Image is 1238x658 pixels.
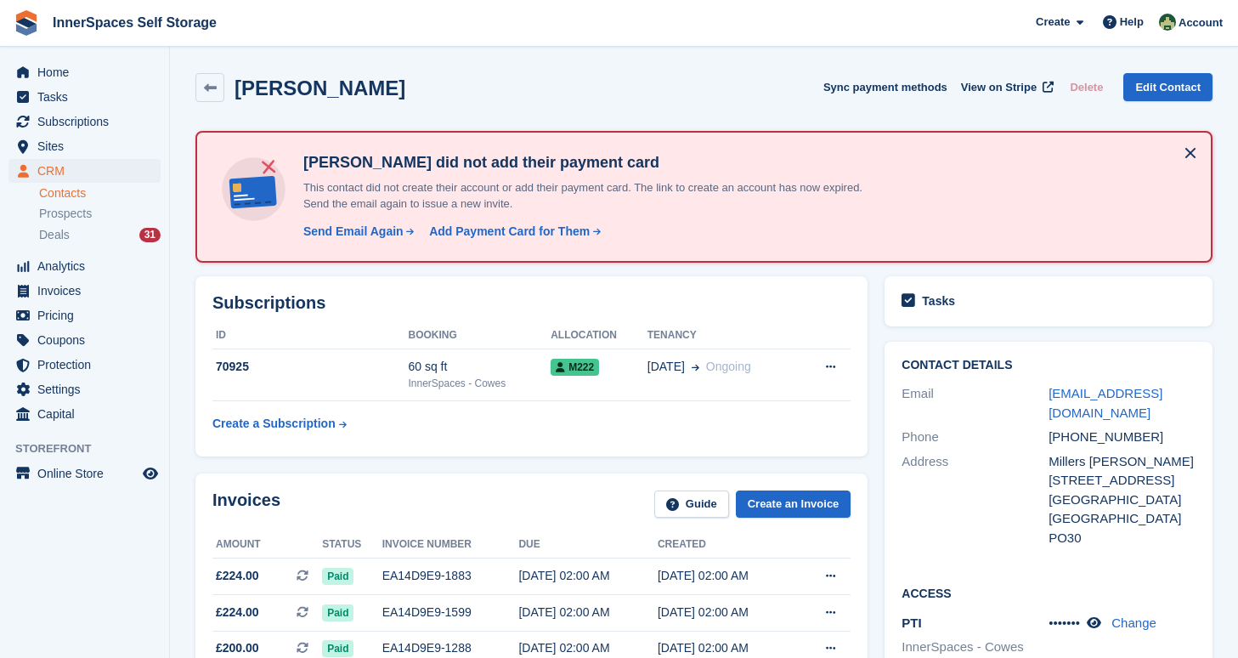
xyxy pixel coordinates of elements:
[212,415,336,433] div: Create a Subscription
[408,322,551,349] th: Booking
[1049,615,1080,630] span: •••••••
[518,531,657,559] th: Due
[37,402,139,426] span: Capital
[382,567,519,585] div: EA14D9E9-1883
[37,377,139,401] span: Settings
[954,73,1057,101] a: View on Stripe
[823,73,947,101] button: Sync payment methods
[408,358,551,376] div: 60 sq ft
[14,10,39,36] img: stora-icon-8386f47178a22dfd0bd8f6a31ec36ba5ce8667c1dd55bd0f319d3a0aa187defe.svg
[218,153,290,225] img: no-card-linked-e7822e413c904bf8b177c4d89f31251c4716f9871600ec3ca5bfc59e148c83f4.svg
[212,491,280,519] h2: Invoices
[1111,615,1156,630] a: Change
[902,428,1049,447] div: Phone
[39,185,161,201] a: Contacts
[408,376,551,391] div: InnerSpaces - Cowes
[37,254,139,278] span: Analytics
[902,584,1196,601] h2: Access
[212,531,322,559] th: Amount
[8,402,161,426] a: menu
[8,353,161,377] a: menu
[39,227,70,243] span: Deals
[1036,14,1070,31] span: Create
[422,223,602,241] a: Add Payment Card for Them
[518,604,657,621] div: [DATE] 02:00 AM
[8,254,161,278] a: menu
[706,360,751,373] span: Ongoing
[902,359,1196,372] h2: Contact Details
[139,228,161,242] div: 31
[1049,491,1196,510] div: [GEOGRAPHIC_DATA]
[1063,73,1110,101] button: Delete
[216,639,259,657] span: £200.00
[39,226,161,244] a: Deals 31
[303,223,404,241] div: Send Email Again
[1049,471,1196,491] div: [STREET_ADDRESS]
[8,377,161,401] a: menu
[654,491,729,519] a: Guide
[658,531,796,559] th: Created
[961,79,1037,96] span: View on Stripe
[8,134,161,158] a: menu
[322,604,353,621] span: Paid
[8,85,161,109] a: menu
[8,462,161,485] a: menu
[212,293,851,313] h2: Subscriptions
[322,568,353,585] span: Paid
[551,359,599,376] span: M222
[37,134,139,158] span: Sites
[216,567,259,585] span: £224.00
[297,179,891,213] p: This contact did not create their account or add their payment card. The link to create an accoun...
[1049,386,1162,420] a: [EMAIL_ADDRESS][DOMAIN_NAME]
[1049,529,1196,548] div: PO30
[15,440,169,457] span: Storefront
[8,279,161,303] a: menu
[658,639,796,657] div: [DATE] 02:00 AM
[46,9,223,37] a: InnerSpaces Self Storage
[1049,509,1196,529] div: [GEOGRAPHIC_DATA]
[37,353,139,377] span: Protection
[39,206,92,222] span: Prospects
[8,303,161,327] a: menu
[216,604,259,621] span: £224.00
[1159,14,1176,31] img: Paula Amey
[518,567,657,585] div: [DATE] 02:00 AM
[429,223,590,241] div: Add Payment Card for Them
[322,531,382,559] th: Status
[212,358,408,376] div: 70925
[322,640,353,657] span: Paid
[902,638,1049,657] li: InnerSpaces - Cowes
[37,328,139,352] span: Coupons
[37,159,139,183] span: CRM
[658,604,796,621] div: [DATE] 02:00 AM
[235,77,405,99] h2: [PERSON_NAME]
[1123,73,1213,101] a: Edit Contact
[39,205,161,223] a: Prospects
[647,358,685,376] span: [DATE]
[551,322,647,349] th: Allocation
[37,279,139,303] span: Invoices
[140,463,161,484] a: Preview store
[382,604,519,621] div: EA14D9E9-1599
[212,322,408,349] th: ID
[8,60,161,84] a: menu
[902,384,1049,423] div: Email
[736,491,851,519] a: Create an Invoice
[37,110,139,133] span: Subscriptions
[518,639,657,657] div: [DATE] 02:00 AM
[37,85,139,109] span: Tasks
[297,153,891,173] h4: [PERSON_NAME] did not add their payment card
[212,408,347,440] a: Create a Subscription
[8,328,161,352] a: menu
[902,452,1049,548] div: Address
[8,159,161,183] a: menu
[37,462,139,485] span: Online Store
[37,303,139,327] span: Pricing
[382,639,519,657] div: EA14D9E9-1288
[1120,14,1144,31] span: Help
[922,293,955,309] h2: Tasks
[37,60,139,84] span: Home
[1179,14,1223,31] span: Account
[902,615,921,630] span: PTI
[647,322,799,349] th: Tenancy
